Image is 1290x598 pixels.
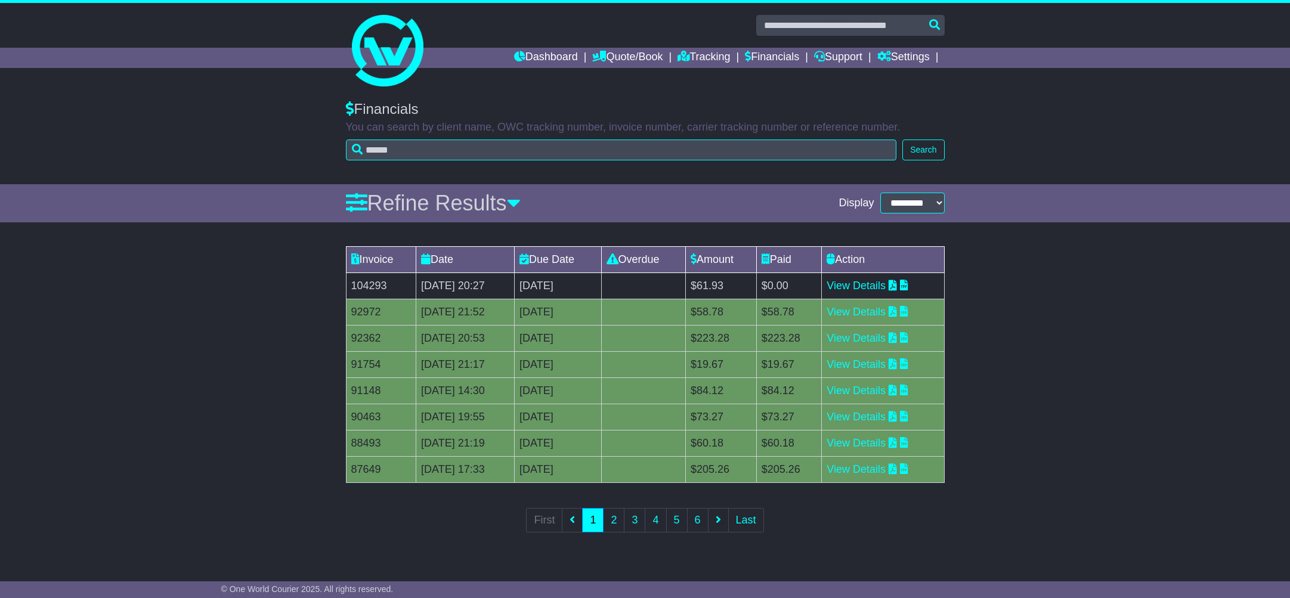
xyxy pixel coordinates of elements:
td: Action [822,246,944,272]
td: 91148 [346,377,416,404]
td: [DATE] 17:33 [416,456,514,482]
a: View Details [827,306,886,318]
td: 87649 [346,456,416,482]
td: 92362 [346,325,416,351]
a: Financials [745,48,799,68]
a: 2 [603,508,624,532]
a: Settings [877,48,930,68]
td: $73.27 [686,404,757,430]
td: $0.00 [756,272,822,299]
a: Refine Results [346,191,521,215]
td: 90463 [346,404,416,430]
td: $58.78 [686,299,757,325]
td: [DATE] [515,377,601,404]
td: $223.28 [686,325,757,351]
a: View Details [827,332,886,344]
a: Last [728,508,764,532]
div: Financials [346,101,945,118]
a: View Details [827,280,886,292]
td: Paid [756,246,822,272]
td: 104293 [346,272,416,299]
td: [DATE] [515,404,601,430]
td: [DATE] 20:53 [416,325,514,351]
a: 4 [645,508,666,532]
a: View Details [827,437,886,449]
span: © One World Courier 2025. All rights reserved. [221,584,394,594]
a: Dashboard [514,48,578,68]
td: [DATE] [515,430,601,456]
td: $223.28 [756,325,822,351]
p: You can search by client name, OWC tracking number, invoice number, carrier tracking number or re... [346,121,945,134]
a: 6 [687,508,709,532]
td: [DATE] [515,299,601,325]
td: $84.12 [686,377,757,404]
td: Date [416,246,514,272]
button: Search [902,140,944,160]
a: View Details [827,463,886,475]
td: Invoice [346,246,416,272]
td: $73.27 [756,404,822,430]
td: [DATE] 14:30 [416,377,514,404]
td: 88493 [346,430,416,456]
td: [DATE] [515,325,601,351]
td: [DATE] 21:52 [416,299,514,325]
td: [DATE] [515,456,601,482]
td: $60.18 [686,430,757,456]
td: 92972 [346,299,416,325]
td: 91754 [346,351,416,377]
a: View Details [827,358,886,370]
td: $19.67 [756,351,822,377]
td: $205.26 [686,456,757,482]
td: [DATE] 19:55 [416,404,514,430]
td: $84.12 [756,377,822,404]
td: [DATE] 20:27 [416,272,514,299]
a: View Details [827,411,886,423]
span: Display [839,197,874,210]
td: $19.67 [686,351,757,377]
td: [DATE] [515,272,601,299]
td: Due Date [515,246,601,272]
td: $60.18 [756,430,822,456]
td: Amount [686,246,757,272]
a: View Details [827,385,886,396]
td: $58.78 [756,299,822,325]
a: 1 [582,508,604,532]
td: [DATE] 21:17 [416,351,514,377]
td: [DATE] 21:19 [416,430,514,456]
a: 5 [666,508,688,532]
a: Quote/Book [592,48,663,68]
td: $61.93 [686,272,757,299]
a: 3 [624,508,645,532]
a: Support [814,48,862,68]
a: Tracking [678,48,730,68]
td: Overdue [601,246,685,272]
td: $205.26 [756,456,822,482]
td: [DATE] [515,351,601,377]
